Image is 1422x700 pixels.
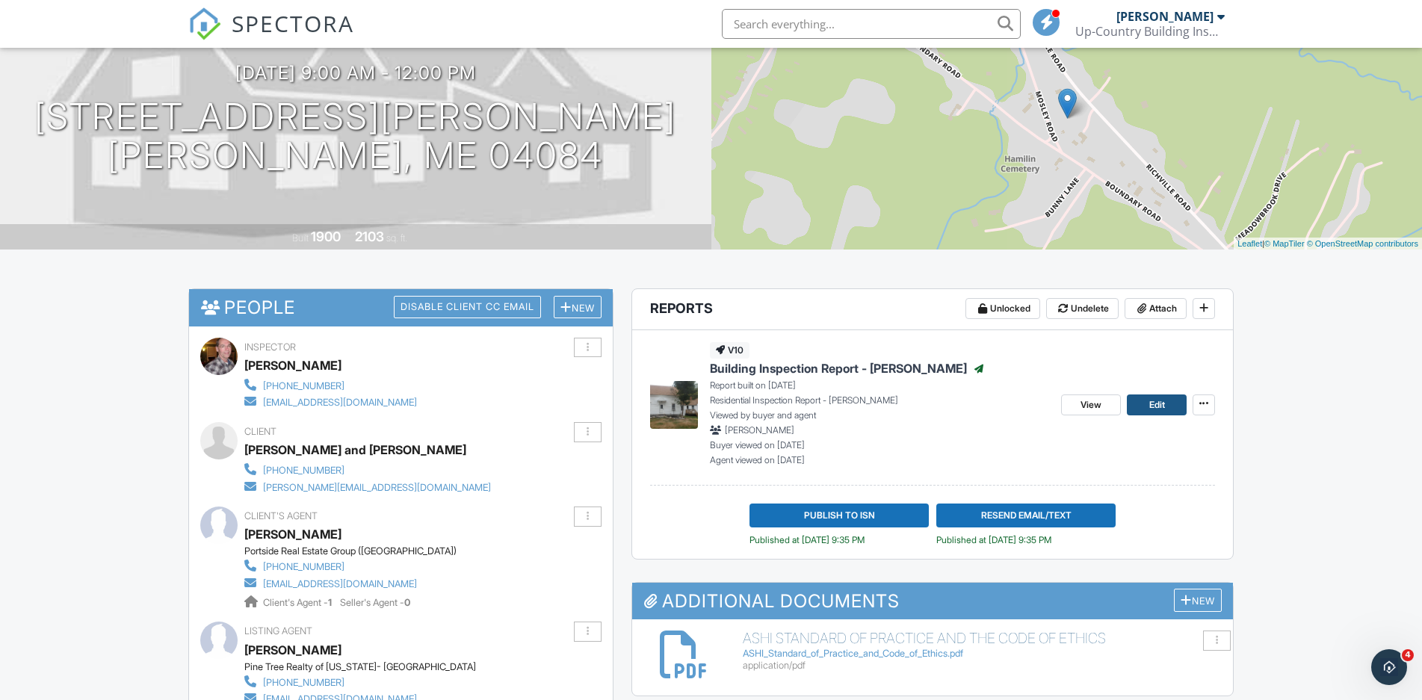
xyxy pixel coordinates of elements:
[188,20,354,52] a: SPECTORA
[189,289,613,326] h3: People
[394,296,541,318] div: Disable Client CC Email
[244,545,457,557] div: Portside Real Estate Group ([GEOGRAPHIC_DATA])
[263,561,344,573] div: [PHONE_NUMBER]
[1371,649,1407,685] iframe: Intercom live chat
[232,7,354,39] span: SPECTORA
[1075,24,1225,39] div: Up-Country Building Inspectors, Inc.
[263,482,491,494] div: [PERSON_NAME][EMAIL_ADDRESS][DOMAIN_NAME]
[244,673,464,690] a: [PHONE_NUMBER]
[263,578,417,590] div: [EMAIL_ADDRESS][DOMAIN_NAME]
[722,9,1021,39] input: Search everything...
[311,229,341,244] div: 1900
[1174,589,1222,612] div: New
[244,439,466,461] div: [PERSON_NAME] and [PERSON_NAME]
[34,97,676,176] h1: [STREET_ADDRESS][PERSON_NAME] [PERSON_NAME], ME 04084
[244,625,312,636] span: Listing Agent
[244,639,341,661] a: [PERSON_NAME]
[244,510,318,521] span: Client's Agent
[1307,239,1418,248] a: © OpenStreetMap contributors
[1237,239,1262,248] a: Leaflet
[244,461,491,477] a: [PHONE_NUMBER]
[292,232,309,244] span: Built
[244,661,476,673] div: Pine Tree Realty of [US_STATE]- [GEOGRAPHIC_DATA]
[404,597,410,608] strong: 0
[244,574,445,591] a: [EMAIL_ADDRESS][DOMAIN_NAME]
[188,7,221,40] img: The Best Home Inspection Software - Spectora
[1234,238,1422,250] div: |
[244,354,341,377] div: [PERSON_NAME]
[328,597,332,608] strong: 1
[743,660,1222,672] div: application/pdf
[235,63,476,83] h3: [DATE] 9:00 am - 12:00 pm
[263,397,417,409] div: [EMAIL_ADDRESS][DOMAIN_NAME]
[743,631,1222,672] a: ASHI STANDARD OF PRACTICE AND THE CODE OF ETHICS ASHI_Standard_of_Practice_and_Code_of_Ethics.pdf...
[244,478,491,495] a: [PERSON_NAME][EMAIL_ADDRESS][DOMAIN_NAME]
[1116,9,1214,24] div: [PERSON_NAME]
[244,377,417,393] a: [PHONE_NUMBER]
[263,597,334,608] span: Client's Agent -
[632,583,1234,619] h3: Additional Documents
[244,341,296,353] span: Inspector
[743,631,1222,646] h6: ASHI STANDARD OF PRACTICE AND THE CODE OF ETHICS
[263,465,344,477] div: [PHONE_NUMBER]
[1402,649,1414,661] span: 4
[386,232,407,244] span: sq. ft.
[743,648,1222,660] div: ASHI_Standard_of_Practice_and_Code_of_Ethics.pdf
[340,597,410,608] span: Seller's Agent -
[554,296,602,319] div: New
[1264,239,1305,248] a: © MapTiler
[355,229,384,244] div: 2103
[263,677,344,689] div: [PHONE_NUMBER]
[263,380,344,392] div: [PHONE_NUMBER]
[244,393,417,409] a: [EMAIL_ADDRESS][DOMAIN_NAME]
[244,557,445,574] a: [PHONE_NUMBER]
[244,426,276,437] span: Client
[244,523,341,545] a: [PERSON_NAME]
